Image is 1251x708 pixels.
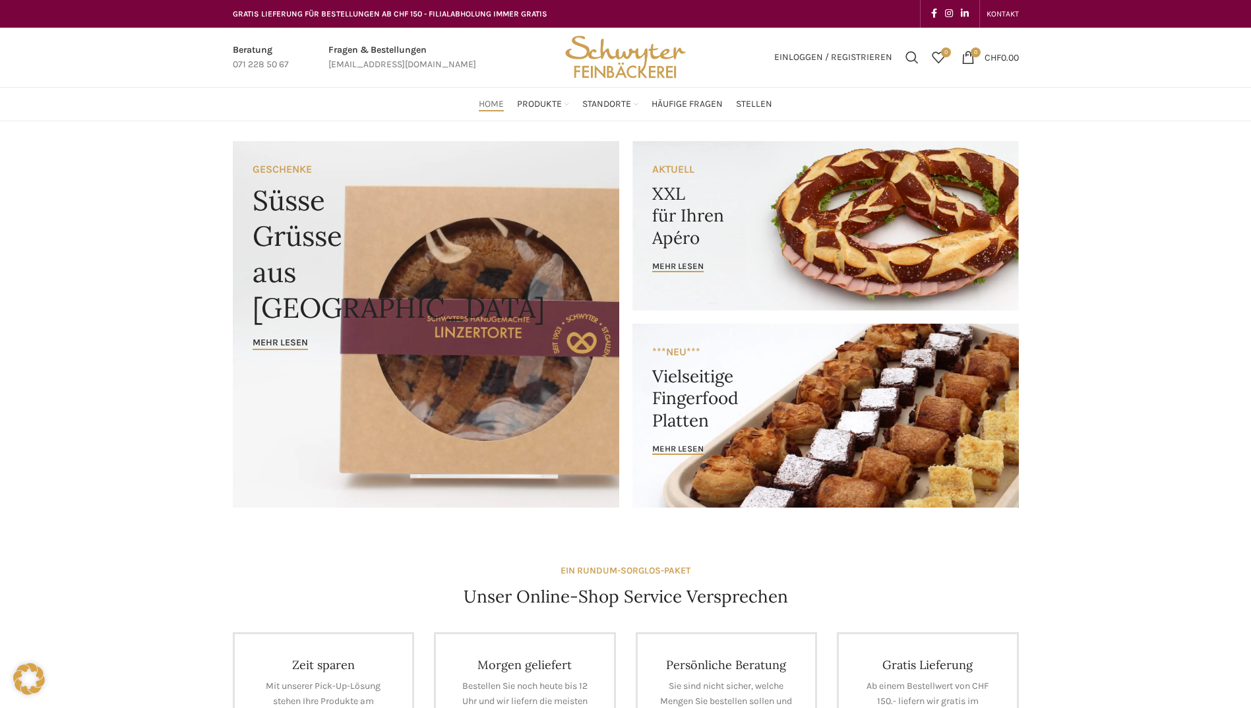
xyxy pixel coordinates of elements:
span: Standorte [582,98,631,111]
a: 0 [925,44,952,71]
h4: Gratis Lieferung [859,657,997,672]
a: Home [479,91,504,117]
strong: EIN RUNDUM-SORGLOS-PAKET [561,565,690,576]
span: Home [479,98,504,111]
a: Stellen [736,91,772,117]
span: Einloggen / Registrieren [774,53,892,62]
span: 0 [971,47,981,57]
a: Site logo [561,51,690,62]
span: Produkte [517,98,562,111]
bdi: 0.00 [985,51,1019,63]
a: Linkedin social link [957,5,973,23]
a: Banner link [233,141,619,508]
a: Häufige Fragen [652,91,723,117]
div: Meine Wunschliste [925,44,952,71]
img: Bäckerei Schwyter [561,28,690,87]
a: Facebook social link [927,5,941,23]
span: Häufige Fragen [652,98,723,111]
a: KONTAKT [987,1,1019,27]
a: Produkte [517,91,569,117]
span: GRATIS LIEFERUNG FÜR BESTELLUNGEN AB CHF 150 - FILIALABHOLUNG IMMER GRATIS [233,9,547,18]
a: Infobox link [233,43,289,73]
span: KONTAKT [987,9,1019,18]
a: 0 CHF0.00 [955,44,1025,71]
span: Stellen [736,98,772,111]
span: CHF [985,51,1001,63]
a: Infobox link [328,43,476,73]
span: 0 [941,47,951,57]
a: Instagram social link [941,5,957,23]
a: Banner link [632,324,1019,508]
h4: Zeit sparen [255,657,393,672]
div: Secondary navigation [980,1,1025,27]
a: Suchen [899,44,925,71]
h4: Persönliche Beratung [657,657,796,672]
h4: Unser Online-Shop Service Versprechen [464,585,788,608]
div: Main navigation [226,91,1025,117]
a: Standorte [582,91,638,117]
h4: Morgen geliefert [456,657,594,672]
a: Banner link [632,141,1019,310]
a: Einloggen / Registrieren [768,44,899,71]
